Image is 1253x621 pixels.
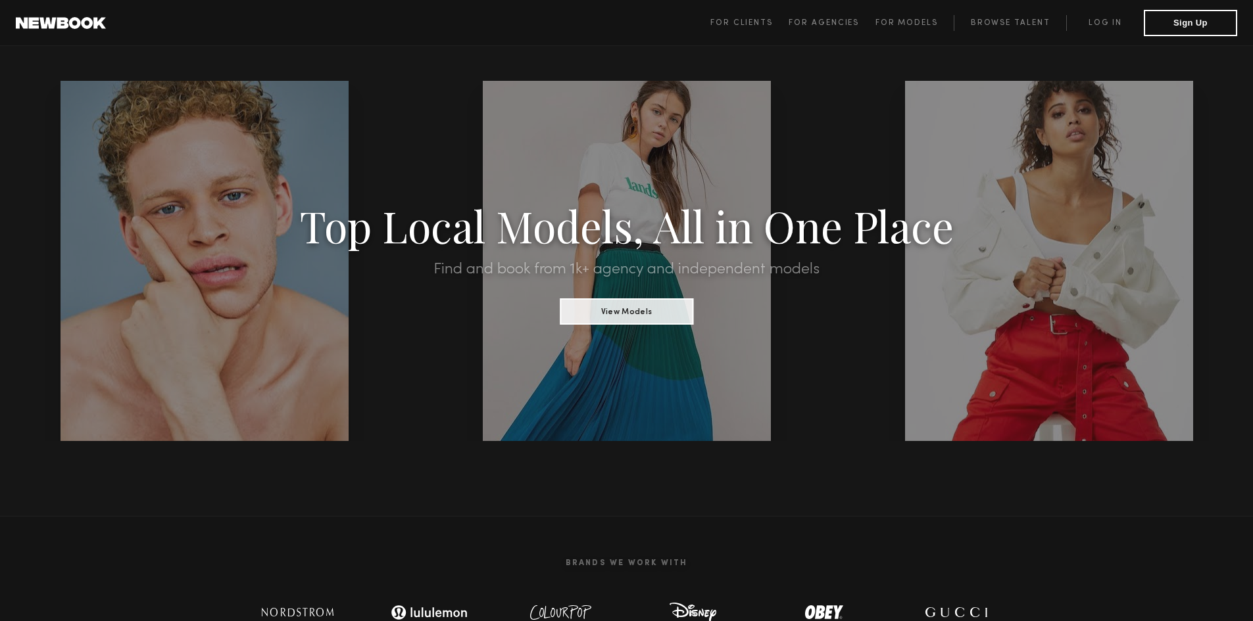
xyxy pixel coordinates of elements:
h2: Brands We Work With [232,543,1021,584]
h2: Find and book from 1k+ agency and independent models [94,262,1159,277]
button: Sign Up [1144,10,1237,36]
span: For Agencies [789,19,859,27]
a: Browse Talent [954,15,1066,31]
a: For Agencies [789,15,875,31]
a: For Models [875,15,954,31]
a: For Clients [710,15,789,31]
button: View Models [560,298,693,325]
span: For Clients [710,19,773,27]
a: View Models [560,303,693,317]
a: Log in [1066,15,1144,31]
h1: Top Local Models, All in One Place [94,205,1159,246]
span: For Models [875,19,938,27]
